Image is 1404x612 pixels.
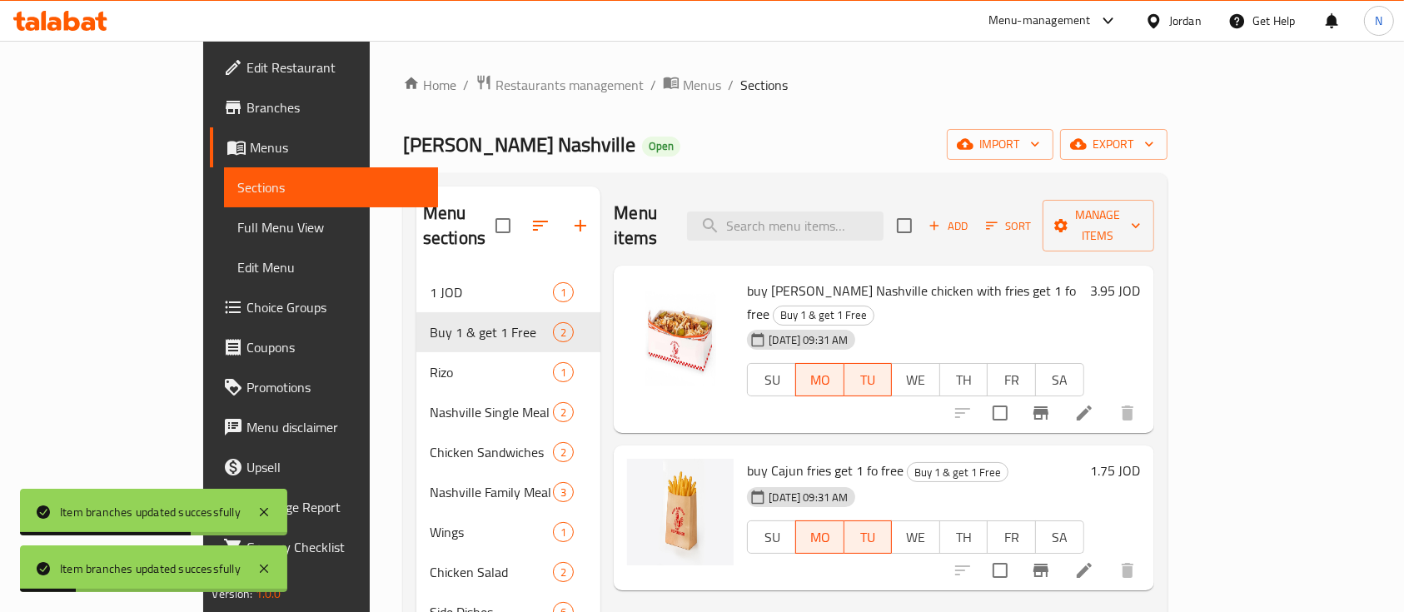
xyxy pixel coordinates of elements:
[851,525,886,550] span: TU
[60,560,241,578] div: Item branches updated successfully
[1035,520,1084,554] button: SA
[224,167,438,207] a: Sections
[485,208,520,243] span: Select all sections
[683,75,721,95] span: Menus
[614,201,666,251] h2: Menu items
[554,445,573,460] span: 2
[627,459,734,565] img: buy Cajun fries get 1 fo free
[553,482,574,502] div: items
[1043,525,1078,550] span: SA
[650,75,656,95] li: /
[762,490,854,505] span: [DATE] 09:31 AM
[553,522,574,542] div: items
[803,368,838,392] span: MO
[403,74,1168,96] nav: breadcrumb
[987,520,1036,554] button: FR
[210,327,438,367] a: Coupons
[554,365,573,381] span: 1
[246,57,425,77] span: Edit Restaurant
[747,520,796,554] button: SU
[403,126,635,163] span: [PERSON_NAME] Nashville
[210,287,438,327] a: Choice Groups
[60,503,241,521] div: Item branches updated successfully
[1169,12,1202,30] div: Jordan
[947,525,982,550] span: TH
[246,417,425,437] span: Menu disclaimer
[1375,12,1382,30] span: N
[922,213,975,239] button: Add
[246,337,425,357] span: Coupons
[246,377,425,397] span: Promotions
[747,363,796,396] button: SU
[416,392,600,432] div: Nashville Single Meal2
[1035,363,1084,396] button: SA
[774,306,874,325] span: Buy 1 & get 1 Free
[237,217,425,237] span: Full Menu View
[416,312,600,352] div: Buy 1 & get 1 Free2
[554,405,573,420] span: 2
[416,352,600,392] div: Rizo1
[560,206,600,246] button: Add section
[463,75,469,95] li: /
[210,407,438,447] a: Menu disclaimer
[988,11,1091,31] div: Menu-management
[627,279,734,386] img: buy Rex Nashville chicken with fries get 1 fo free
[1091,279,1141,302] h6: 3.95 JOD
[430,402,553,422] span: Nashville Single Meal
[554,325,573,341] span: 2
[237,257,425,277] span: Edit Menu
[554,285,573,301] span: 1
[416,432,600,472] div: Chicken Sandwiches2
[747,458,904,483] span: buy Cajun fries get 1 fo free
[795,363,844,396] button: MO
[430,482,553,502] span: Nashville Family Meal
[554,565,573,580] span: 2
[891,363,940,396] button: WE
[554,485,573,500] span: 3
[210,87,438,127] a: Branches
[553,322,574,342] div: items
[553,562,574,582] div: items
[237,177,425,197] span: Sections
[256,583,281,605] span: 1.0.0
[922,213,975,239] span: Add item
[1091,459,1141,482] h6: 1.75 JOD
[246,537,425,557] span: Grocery Checklist
[416,512,600,552] div: Wings1
[1021,393,1061,433] button: Branch-specific-item
[416,552,600,592] div: Chicken Salad2
[553,442,574,462] div: items
[475,74,644,96] a: Restaurants management
[740,75,788,95] span: Sections
[908,463,1008,482] span: Buy 1 & get 1 Free
[430,362,553,382] div: Rizo
[224,247,438,287] a: Edit Menu
[416,272,600,312] div: 1 JOD1
[642,137,680,157] div: Open
[1074,560,1094,580] a: Edit menu item
[520,206,560,246] span: Sort sections
[687,211,884,241] input: search
[851,368,886,392] span: TU
[430,282,553,302] span: 1 JOD
[939,363,988,396] button: TH
[926,216,971,236] span: Add
[762,332,854,348] span: [DATE] 09:31 AM
[1021,550,1061,590] button: Branch-specific-item
[246,97,425,117] span: Branches
[1108,550,1148,590] button: delete
[1043,200,1154,251] button: Manage items
[939,520,988,554] button: TH
[430,522,553,542] span: Wings
[844,363,893,396] button: TU
[416,472,600,512] div: Nashville Family Meal3
[210,367,438,407] a: Promotions
[795,520,844,554] button: MO
[1056,205,1141,246] span: Manage items
[1073,134,1154,155] span: export
[430,322,553,342] span: Buy 1 & get 1 Free
[553,402,574,422] div: items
